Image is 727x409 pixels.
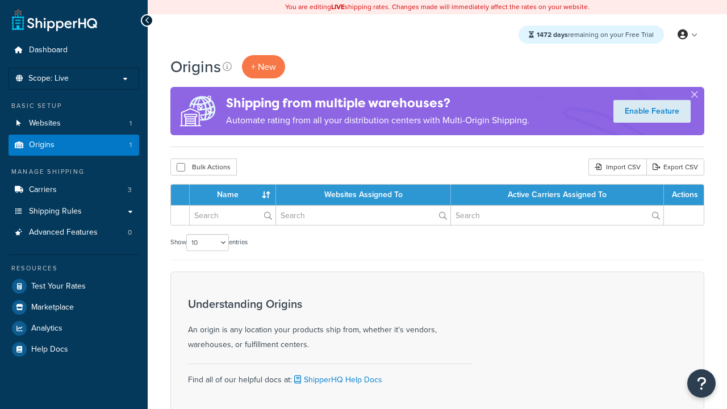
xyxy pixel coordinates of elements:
[664,185,704,205] th: Actions
[188,298,472,352] div: An origin is any location your products ship from, whether it's vendors, warehouses, or fulfillme...
[29,185,57,195] span: Carriers
[170,56,221,78] h1: Origins
[9,297,139,318] a: Marketplace
[9,222,139,243] a: Advanced Features 0
[242,55,285,78] a: + New
[29,119,61,128] span: Websites
[190,206,275,225] input: Search
[170,87,226,135] img: ad-origins-multi-dfa493678c5a35abed25fd24b4b8a3fa3505936ce257c16c00bdefe2f3200be3.png
[9,339,139,360] a: Help Docs
[537,30,568,40] strong: 1472 days
[9,167,139,177] div: Manage Shipping
[9,101,139,111] div: Basic Setup
[251,60,276,73] span: + New
[9,201,139,222] a: Shipping Rules
[226,94,529,112] h4: Shipping from multiple warehouses?
[226,112,529,128] p: Automate rating from all your distribution centers with Multi-Origin Shipping.
[186,234,229,251] select: Showentries
[128,228,132,237] span: 0
[276,206,450,225] input: Search
[9,222,139,243] li: Advanced Features
[170,234,248,251] label: Show entries
[9,113,139,134] a: Websites 1
[170,158,237,176] button: Bulk Actions
[9,135,139,156] li: Origins
[451,206,663,225] input: Search
[31,345,68,354] span: Help Docs
[188,298,472,310] h3: Understanding Origins
[292,374,382,386] a: ShipperHQ Help Docs
[31,324,62,333] span: Analytics
[613,100,691,123] a: Enable Feature
[29,45,68,55] span: Dashboard
[451,185,664,205] th: Active Carriers Assigned To
[28,74,69,84] span: Scope: Live
[687,369,716,398] button: Open Resource Center
[12,9,97,31] a: ShipperHQ Home
[9,264,139,273] div: Resources
[9,113,139,134] li: Websites
[331,2,345,12] b: LIVE
[31,282,86,291] span: Test Your Rates
[128,185,132,195] span: 3
[190,185,276,205] th: Name
[29,207,82,216] span: Shipping Rules
[276,185,451,205] th: Websites Assigned To
[188,364,472,387] div: Find all of our helpful docs at:
[588,158,646,176] div: Import CSV
[519,26,664,44] div: remaining on your Free Trial
[129,119,132,128] span: 1
[31,303,74,312] span: Marketplace
[29,140,55,150] span: Origins
[9,135,139,156] a: Origins 1
[646,158,704,176] a: Export CSV
[9,276,139,297] a: Test Your Rates
[129,140,132,150] span: 1
[9,40,139,61] a: Dashboard
[9,180,139,201] li: Carriers
[29,228,98,237] span: Advanced Features
[9,180,139,201] a: Carriers 3
[9,318,139,339] a: Analytics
